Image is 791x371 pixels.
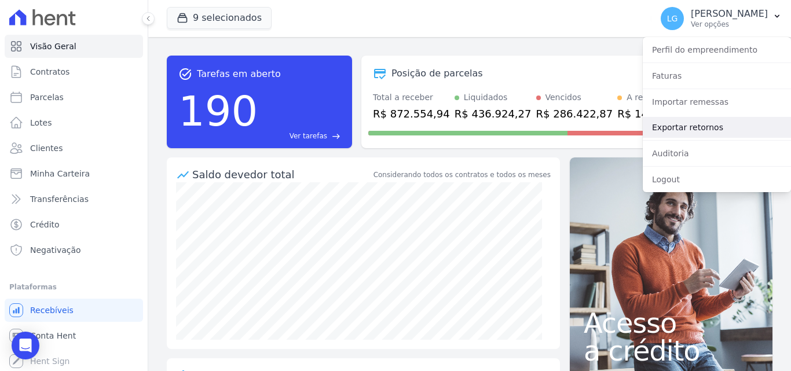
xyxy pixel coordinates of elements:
a: Minha Carteira [5,162,143,185]
a: Contratos [5,60,143,83]
a: Parcelas [5,86,143,109]
span: Visão Geral [30,41,76,52]
button: 9 selecionados [167,7,272,29]
span: Tarefas em aberto [197,67,281,81]
a: Negativação [5,238,143,262]
a: Faturas [643,65,791,86]
span: task_alt [178,67,192,81]
a: Perfil do empreendimento [643,39,791,60]
div: Posição de parcelas [391,67,483,80]
a: Lotes [5,111,143,134]
a: Logout [643,169,791,190]
span: Transferências [30,193,89,205]
div: Saldo devedor total [192,167,371,182]
a: Transferências [5,188,143,211]
span: Parcelas [30,91,64,103]
a: Visão Geral [5,35,143,58]
span: Minha Carteira [30,168,90,179]
p: Ver opções [691,20,768,29]
a: Recebíveis [5,299,143,322]
p: [PERSON_NAME] [691,8,768,20]
div: Total a receber [373,91,450,104]
div: Considerando todos os contratos e todos os meses [373,170,551,180]
span: Ver tarefas [290,131,327,141]
div: 190 [178,81,258,141]
span: Contratos [30,66,69,78]
span: Conta Hent [30,330,76,341]
button: LG [PERSON_NAME] Ver opções [651,2,791,35]
div: Vencidos [545,91,581,104]
div: R$ 149.207,80 [617,106,694,122]
div: Liquidados [464,91,508,104]
div: Open Intercom Messenger [12,332,39,359]
span: a crédito [584,337,759,365]
div: Plataformas [9,280,138,294]
span: Crédito [30,219,60,230]
a: Exportar retornos [643,117,791,138]
a: Ver tarefas east [262,131,340,141]
span: Recebíveis [30,304,74,316]
span: Clientes [30,142,63,154]
div: A receber [627,91,666,104]
div: R$ 286.422,87 [536,106,613,122]
a: Conta Hent [5,324,143,347]
a: Auditoria [643,143,791,164]
a: Importar remessas [643,91,791,112]
div: R$ 872.554,94 [373,106,450,122]
a: Crédito [5,213,143,236]
a: Clientes [5,137,143,160]
span: Negativação [30,244,81,256]
span: east [332,132,340,141]
span: Lotes [30,117,52,128]
span: Acesso [584,309,759,337]
span: LG [667,14,678,23]
div: R$ 436.924,27 [455,106,532,122]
